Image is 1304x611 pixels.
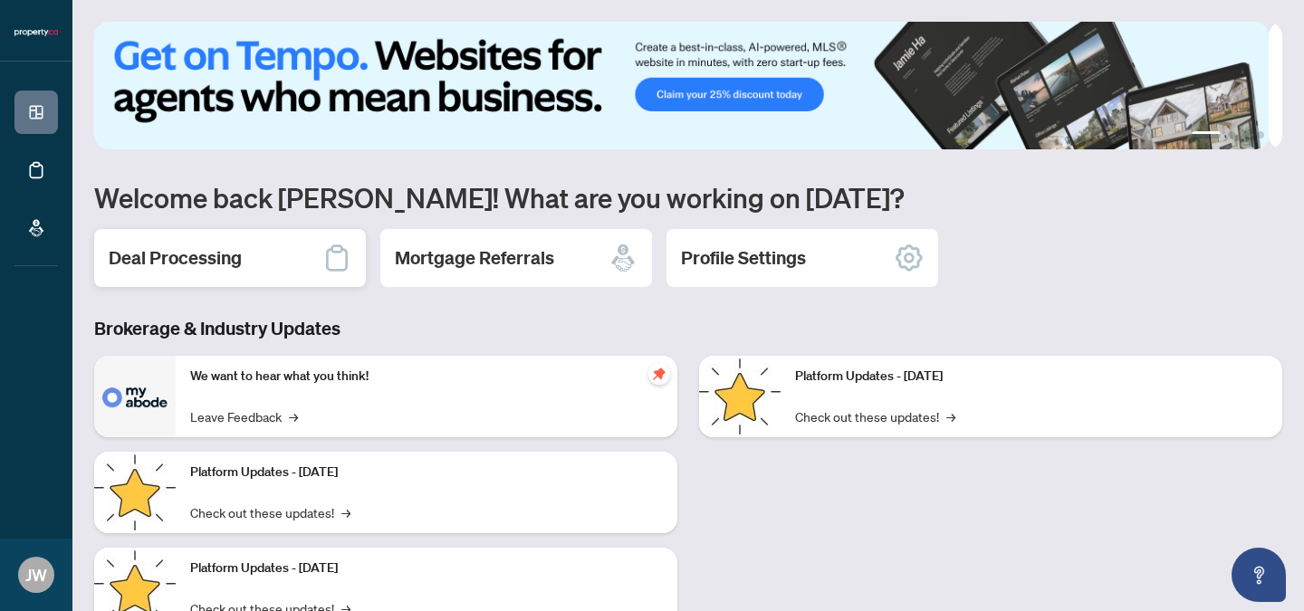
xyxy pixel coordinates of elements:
[1257,131,1264,138] button: 4
[190,367,663,387] p: We want to hear what you think!
[190,463,663,482] p: Platform Updates - [DATE]
[395,245,554,271] h2: Mortgage Referrals
[699,356,781,437] img: Platform Updates - June 23, 2025
[94,22,1269,149] img: Slide 0
[190,502,350,522] a: Check out these updates!→
[190,406,298,426] a: Leave Feedback→
[94,452,176,533] img: Platform Updates - September 16, 2025
[795,406,955,426] a: Check out these updates!→
[681,245,806,271] h2: Profile Settings
[1232,548,1286,602] button: Open asap
[341,502,350,522] span: →
[289,406,298,426] span: →
[648,363,670,385] span: pushpin
[1228,131,1235,138] button: 2
[946,406,955,426] span: →
[94,180,1282,215] h1: Welcome back [PERSON_NAME]! What are you working on [DATE]?
[109,245,242,271] h2: Deal Processing
[795,367,1268,387] p: Platform Updates - [DATE]
[94,356,176,437] img: We want to hear what you think!
[190,558,663,578] p: Platform Updates - [DATE]
[1242,131,1250,138] button: 3
[94,316,1282,341] h3: Brokerage & Industry Updates
[1192,131,1221,138] button: 1
[14,27,58,38] img: logo
[25,562,47,587] span: JW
